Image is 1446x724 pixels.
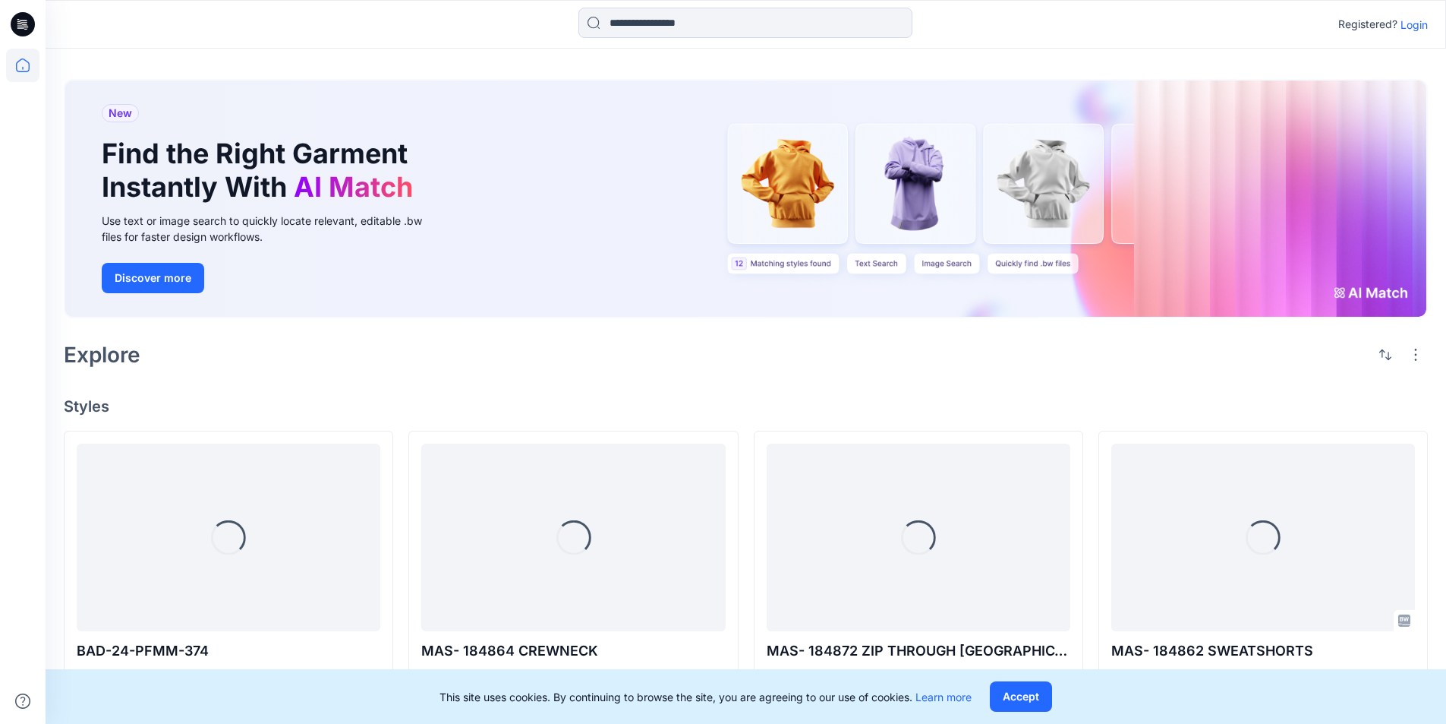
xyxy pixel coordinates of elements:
[95,668,164,684] p: Updated [DATE]
[102,263,204,293] button: Discover more
[767,640,1070,662] p: MAS- 184872 ZIP THROUGH [GEOGRAPHIC_DATA]
[785,668,854,684] p: Updated [DATE]
[64,397,1428,416] h4: Styles
[1129,668,1199,684] p: Updated [DATE]
[1111,640,1415,662] p: MAS- 184862 SWEATSHORTS
[421,640,725,662] p: MAS- 184864 CREWNECK
[990,681,1052,712] button: Accept
[77,640,380,662] p: BAD-24-PFMM-374
[109,104,132,122] span: New
[102,213,443,245] div: Use text or image search to quickly locate relevant, editable .bw files for faster design workflows.
[294,170,413,204] span: AI Match
[1338,15,1397,33] p: Registered?
[64,343,140,367] h2: Explore
[439,668,509,684] p: Updated [DATE]
[1400,17,1428,33] p: Login
[439,689,972,705] p: This site uses cookies. By continuing to browse the site, you are agreeing to our use of cookies.
[915,691,972,703] a: Learn more
[102,138,421,203] h1: Find the Right Garment Instantly With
